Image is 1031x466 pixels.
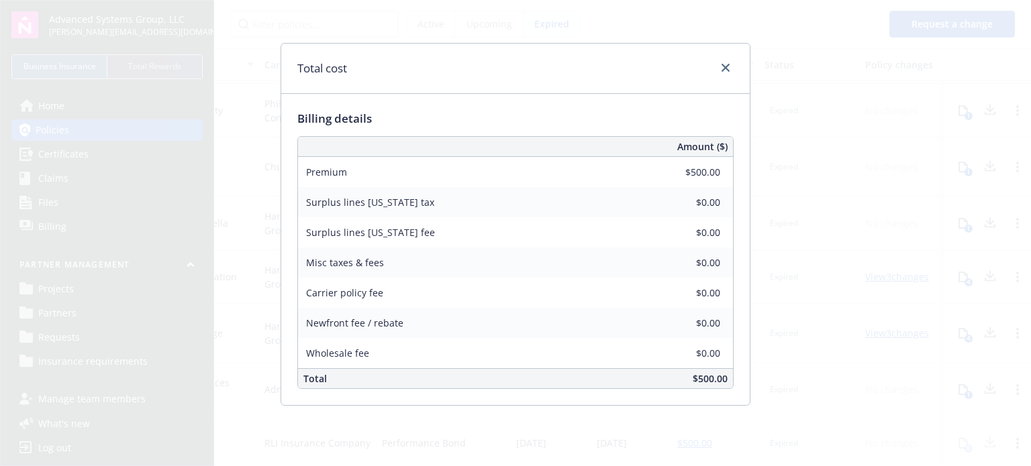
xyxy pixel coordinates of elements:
[306,166,347,178] span: Premium
[641,282,728,302] input: 0.00
[306,226,435,239] span: Surplus lines [US_STATE] fee
[641,222,728,242] input: 0.00
[641,192,728,212] input: 0.00
[303,372,327,385] span: Total
[693,372,728,385] span: $500.00
[306,286,383,299] span: Carrier policy fee
[306,316,403,329] span: Newfront fee / rebate
[306,256,384,269] span: Misc taxes & fees
[306,347,369,359] span: Wholesale fee
[641,252,728,272] input: 0.00
[306,196,434,209] span: Surplus lines [US_STATE] tax
[677,139,728,154] span: Amount ($)
[297,60,347,77] h1: Total cost
[641,312,728,333] input: 0.00
[641,162,728,182] input: 0.00
[718,60,734,76] a: close
[297,111,372,126] span: Billing details
[641,343,728,363] input: 0.00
